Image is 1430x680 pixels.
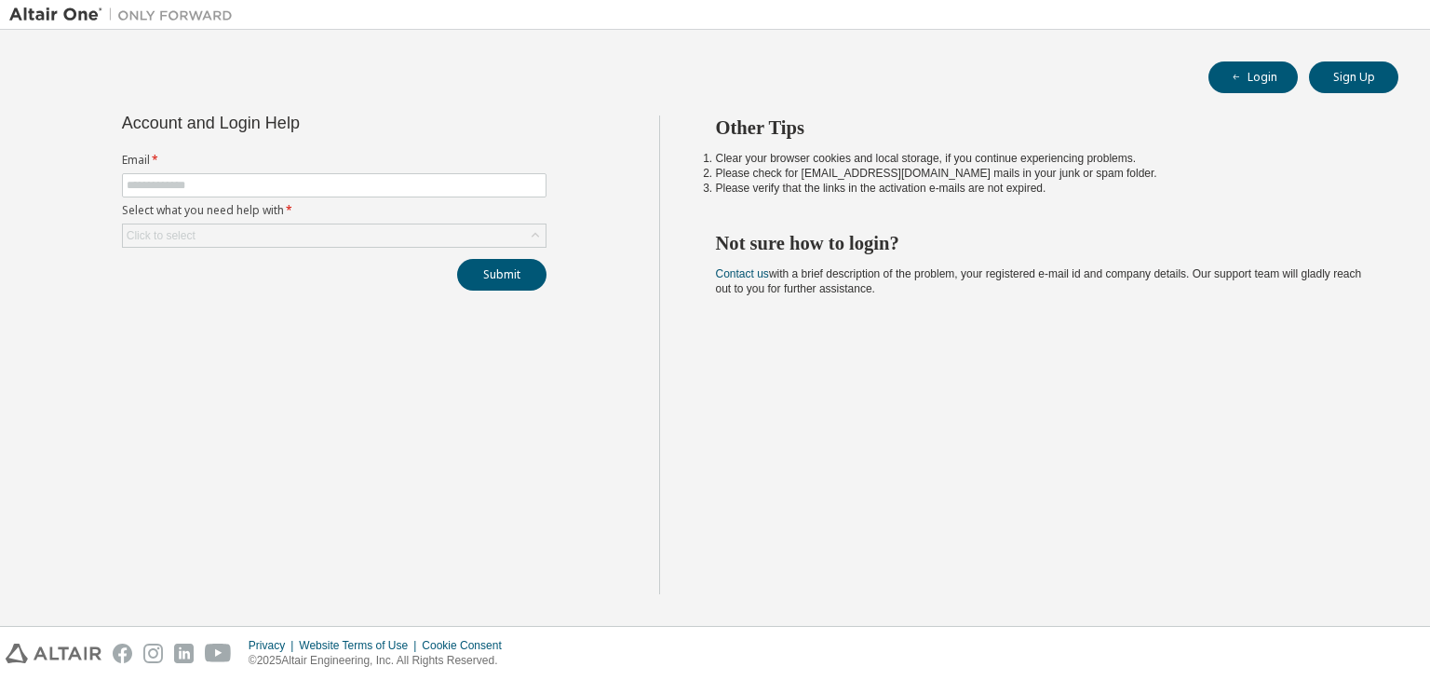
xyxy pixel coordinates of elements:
span: with a brief description of the problem, your registered e-mail id and company details. Our suppo... [716,267,1362,295]
div: Click to select [123,224,546,247]
button: Sign Up [1309,61,1398,93]
img: facebook.svg [113,644,132,663]
img: altair_logo.svg [6,644,101,663]
p: © 2025 Altair Engineering, Inc. All Rights Reserved. [249,653,513,669]
li: Please check for [EMAIL_ADDRESS][DOMAIN_NAME] mails in your junk or spam folder. [716,166,1366,181]
label: Email [122,153,546,168]
h2: Other Tips [716,116,1366,140]
div: Website Terms of Use [299,638,422,653]
img: Altair One [9,6,242,24]
li: Please verify that the links in the activation e-mails are not expired. [716,181,1366,196]
div: Account and Login Help [122,116,462,130]
div: Click to select [127,228,196,243]
div: Cookie Consent [422,638,512,653]
img: youtube.svg [205,644,232,663]
img: instagram.svg [143,644,163,663]
a: Contact us [716,267,769,280]
label: Select what you need help with [122,203,546,218]
li: Clear your browser cookies and local storage, if you continue experiencing problems. [716,151,1366,166]
h2: Not sure how to login? [716,231,1366,255]
button: Login [1208,61,1298,93]
button: Submit [457,259,546,291]
img: linkedin.svg [174,644,194,663]
div: Privacy [249,638,299,653]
